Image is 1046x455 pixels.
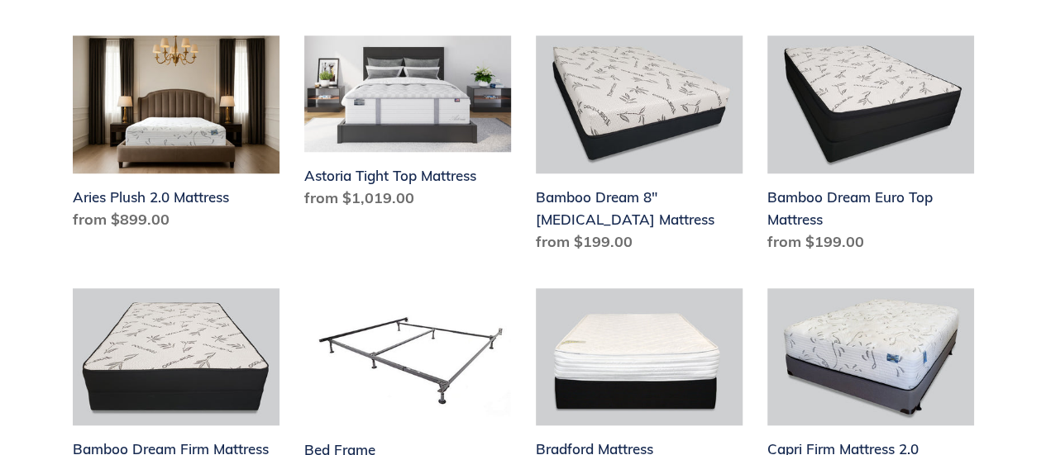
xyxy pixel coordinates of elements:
[304,36,511,216] a: Astoria Tight Top Mattress
[767,36,974,259] a: Bamboo Dream Euro Top Mattress
[73,36,279,237] a: Aries Plush 2.0 Mattress
[536,36,743,259] a: Bamboo Dream 8" Memory Foam Mattress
